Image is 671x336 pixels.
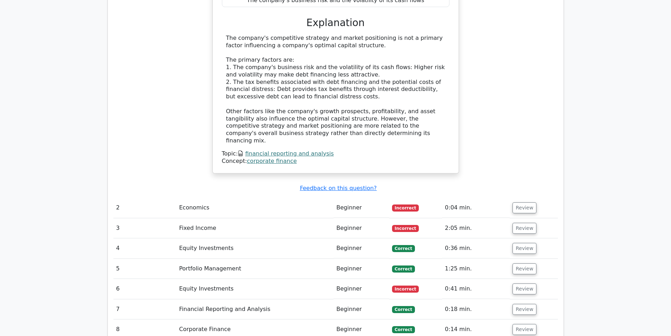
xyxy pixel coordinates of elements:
[334,279,389,299] td: Beginner
[392,265,415,273] span: Correct
[334,299,389,319] td: Beginner
[300,185,377,191] a: Feedback on this question?
[113,198,176,218] td: 2
[442,238,510,258] td: 0:36 min.
[113,299,176,319] td: 7
[334,238,389,258] td: Beginner
[392,306,415,313] span: Correct
[176,218,334,238] td: Fixed Income
[512,223,536,234] button: Review
[113,279,176,299] td: 6
[222,158,449,165] div: Concept:
[113,259,176,279] td: 5
[176,259,334,279] td: Portfolio Management
[226,35,445,145] div: The company's competitive strategy and market positioning is not a primary factor influencing a c...
[392,326,415,333] span: Correct
[442,279,510,299] td: 0:41 min.
[442,218,510,238] td: 2:05 min.
[512,304,536,315] button: Review
[334,218,389,238] td: Beginner
[113,218,176,238] td: 3
[245,150,334,157] a: financial reporting and analysis
[512,283,536,294] button: Review
[334,259,389,279] td: Beginner
[222,150,449,158] div: Topic:
[512,324,536,335] button: Review
[176,279,334,299] td: Equity Investments
[334,198,389,218] td: Beginner
[176,238,334,258] td: Equity Investments
[512,243,536,254] button: Review
[392,245,415,252] span: Correct
[226,17,445,29] h3: Explanation
[512,263,536,274] button: Review
[442,259,510,279] td: 1:25 min.
[176,299,334,319] td: Financial Reporting and Analysis
[442,299,510,319] td: 0:18 min.
[442,198,510,218] td: 0:04 min.
[113,238,176,258] td: 4
[512,202,536,213] button: Review
[392,204,419,212] span: Incorrect
[392,286,419,293] span: Incorrect
[247,158,297,164] a: corporate finance
[392,225,419,232] span: Incorrect
[176,198,334,218] td: Economics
